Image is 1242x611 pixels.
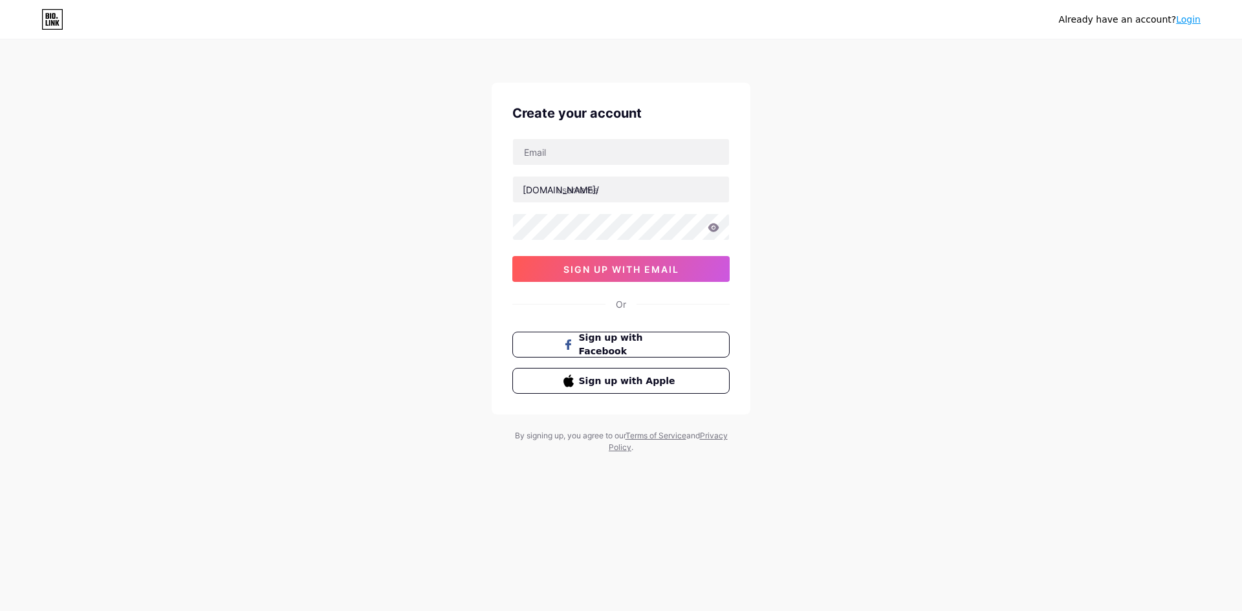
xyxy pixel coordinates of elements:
div: Or [616,297,626,311]
a: Login [1176,14,1201,25]
div: By signing up, you agree to our and . [511,430,731,453]
div: Already have an account? [1059,13,1201,27]
button: Sign up with Facebook [512,332,730,358]
span: sign up with email [563,264,679,275]
span: Sign up with Apple [579,374,679,388]
button: sign up with email [512,256,730,282]
input: Email [513,139,729,165]
div: [DOMAIN_NAME]/ [523,183,599,197]
button: Sign up with Apple [512,368,730,394]
span: Sign up with Facebook [579,331,679,358]
input: username [513,177,729,202]
div: Create your account [512,103,730,123]
a: Terms of Service [626,431,686,440]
